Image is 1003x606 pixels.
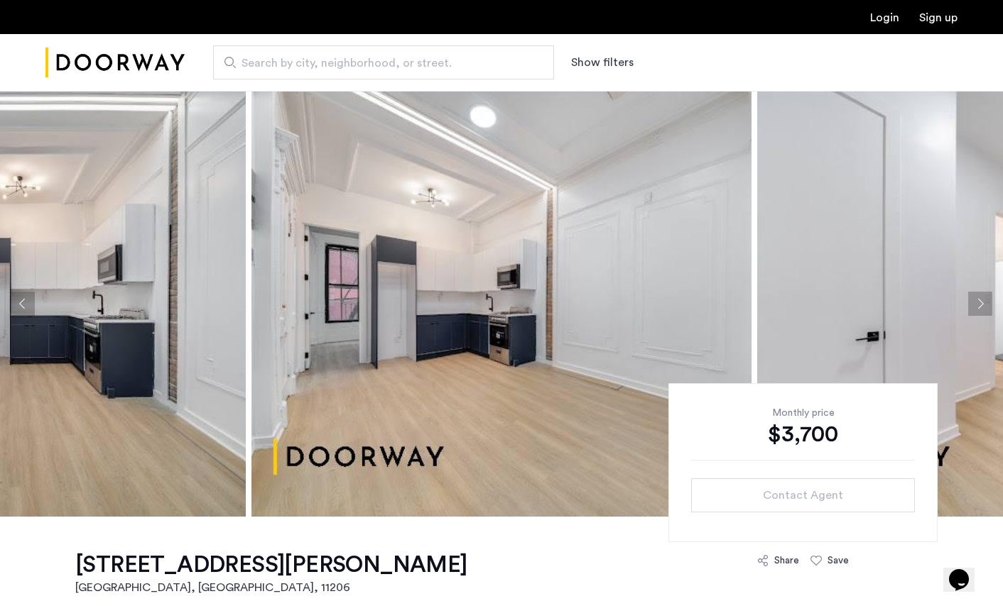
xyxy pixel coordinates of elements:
[828,553,849,568] div: Save
[571,54,634,71] button: Show or hide filters
[45,36,185,89] a: Cazamio Logo
[75,551,467,596] a: [STREET_ADDRESS][PERSON_NAME][GEOGRAPHIC_DATA], [GEOGRAPHIC_DATA], 11206
[45,36,185,89] img: logo
[919,12,958,23] a: Registration
[691,478,915,512] button: button
[968,292,992,316] button: Next apartment
[251,91,752,517] img: apartment
[774,553,799,568] div: Share
[242,55,514,72] span: Search by city, neighborhood, or street.
[943,549,989,592] iframe: chat widget
[75,551,467,579] h1: [STREET_ADDRESS][PERSON_NAME]
[691,420,915,448] div: $3,700
[213,45,554,79] input: Apartment Search
[870,12,899,23] a: Login
[763,487,843,504] span: Contact Agent
[691,406,915,420] div: Monthly price
[11,292,35,316] button: Previous apartment
[75,579,467,596] h2: [GEOGRAPHIC_DATA], [GEOGRAPHIC_DATA] , 11206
